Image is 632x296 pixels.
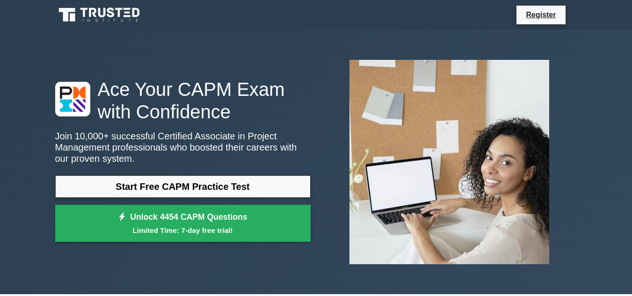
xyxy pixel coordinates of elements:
[55,175,311,198] a: Start Free CAPM Practice Test
[520,9,561,21] a: Register
[55,78,311,123] h1: Ace Your CAPM Exam with Confidence
[55,130,311,164] p: Join 10,000+ successful Certified Associate in Project Management professionals who boosted their...
[67,225,299,236] small: Limited Time: 7-day free trial!
[55,205,311,242] a: Unlock 4454 CAPM QuestionsLimited Time: 7-day free trial!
